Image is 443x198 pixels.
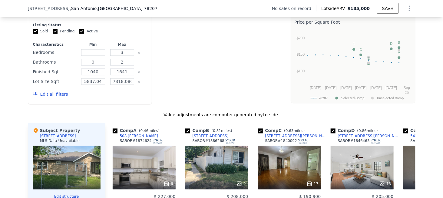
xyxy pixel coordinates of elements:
[79,29,84,34] input: Active
[403,2,415,15] button: Show Options
[40,134,76,139] div: [STREET_ADDRESS]
[371,139,381,144] img: SABOR Logo
[341,96,364,100] text: Selected Comp
[97,6,157,11] span: , [GEOGRAPHIC_DATA] 78207
[310,86,321,90] text: [DATE]
[338,139,381,144] div: SABOR # 1846463
[296,69,305,73] text: $100
[296,36,305,40] text: $200
[359,48,362,51] text: C
[295,26,412,102] svg: A chart.
[298,139,308,144] img: SABOR Logo
[113,134,158,139] a: 508 [PERSON_NAME]
[213,129,221,133] span: 0.81
[370,86,382,90] text: [DATE]
[272,5,316,12] div: No sales on record
[40,139,80,144] div: MLS Data Unavailable
[185,134,229,139] a: [STREET_ADDRESS]
[120,134,158,139] div: 508 [PERSON_NAME]
[120,139,163,144] div: SABOR # 1874624
[340,86,352,90] text: [DATE]
[33,48,78,57] div: Bedrooms
[258,134,328,139] a: [STREET_ADDRESS][PERSON_NAME]
[295,18,412,26] div: Price per Square Foot
[80,42,106,47] div: Min
[33,23,147,28] div: Listing Status
[236,181,246,187] div: 9
[398,41,400,44] text: B
[282,129,307,133] span: ( miles)
[33,29,48,34] label: Sold
[321,5,347,12] span: Lotside ARV
[367,56,370,60] text: G
[338,134,401,139] div: [STREET_ADDRESS][PERSON_NAME]
[367,57,369,60] text: E
[138,71,140,74] button: Clear
[265,134,328,139] div: [STREET_ADDRESS][PERSON_NAME]
[28,5,70,12] span: [STREET_ADDRESS]
[53,29,58,34] input: Pending
[398,43,399,47] text: I
[403,86,410,90] text: Sep
[33,128,80,134] div: Subject Property
[70,5,157,12] span: , San Antonio
[185,128,235,134] div: Comp B
[138,61,140,64] button: Clear
[368,50,369,54] text: J
[226,139,236,144] img: SABOR Logo
[138,81,140,83] button: Clear
[209,129,235,133] span: ( miles)
[379,181,391,187] div: 13
[265,139,308,144] div: SABOR # 1840092
[153,139,163,144] img: SABOR Logo
[193,139,236,144] div: SABOR # 1886268
[398,51,400,54] text: A
[33,58,78,67] div: Bathrooms
[141,129,149,133] span: 0.46
[33,68,78,76] div: Finished Sqft
[405,91,409,95] text: 25
[33,78,78,86] div: Lot Size Sqft
[33,12,147,23] div: Modify Comp Filters
[109,42,135,47] div: Max
[377,3,398,14] button: SAVE
[355,129,380,133] span: ( miles)
[28,112,415,118] div: Value adjustments are computer generated by Lotside .
[33,91,68,97] button: Edit all filters
[53,29,74,34] label: Pending
[331,134,401,139] a: [STREET_ADDRESS][PERSON_NAME]
[385,86,397,90] text: [DATE]
[377,96,404,100] text: Unselected Comp
[137,129,162,133] span: ( miles)
[353,42,355,46] text: F
[325,86,336,90] text: [DATE]
[258,128,307,134] div: Comp C
[296,53,305,57] text: $150
[319,96,328,100] text: 78207
[138,52,140,54] button: Clear
[193,134,229,139] div: [STREET_ADDRESS]
[33,29,38,34] input: Sold
[79,29,98,34] label: Active
[355,86,366,90] text: [DATE]
[164,181,173,187] div: 6
[306,181,318,187] div: 17
[359,129,367,133] span: 0.86
[113,128,162,134] div: Comp A
[331,128,380,134] div: Comp D
[348,6,370,11] span: $185,000
[286,129,294,133] span: 0.63
[33,42,78,47] div: Characteristics
[390,42,392,45] text: D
